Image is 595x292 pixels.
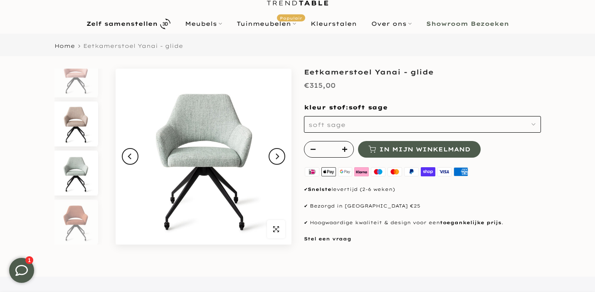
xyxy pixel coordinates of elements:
span: Populair [277,15,305,22]
div: €315,00 [304,79,336,92]
a: Stel een vraag [304,236,351,242]
button: Next [269,148,285,165]
span: Eetkamerstoel Yanai - glide [83,42,183,49]
h1: Eetkamerstoel Yanai - glide [304,69,541,75]
img: apple pay [320,166,337,177]
p: ✔ Bezorgd in [GEOGRAPHIC_DATA] €25 [304,202,541,210]
span: soft sage [348,104,388,112]
span: soft sage [309,121,346,129]
img: maestro [370,166,387,177]
img: ideal [304,166,321,177]
a: Kleurstalen [303,19,364,29]
span: In mijn winkelmand [379,146,470,152]
img: klarna [353,166,370,177]
img: visa [436,166,453,177]
span: kleur stof: [304,104,388,111]
b: Showroom Bezoeken [426,21,509,27]
img: shopify pay [420,166,436,177]
b: Zelf samenstellen [86,21,158,27]
iframe: toggle-frame [1,250,42,291]
button: Previous [122,148,138,165]
button: In mijn winkelmand [358,141,481,158]
img: google pay [337,166,353,177]
strong: Snelste [308,186,331,192]
a: TuinmeubelenPopulair [229,19,303,29]
a: Meubels [178,19,229,29]
a: Home [54,43,75,49]
p: ✔ Hoogwaardige kwaliteit & design voor een . [304,219,541,227]
img: american express [453,166,469,177]
p: ✔ levertijd (2-6 weken) [304,186,541,194]
button: soft sage [304,116,541,133]
img: master [387,166,403,177]
img: paypal [403,166,420,177]
a: Zelf samenstellen [79,17,178,31]
a: Over ons [364,19,419,29]
strong: toegankelijke prijs [440,220,501,225]
a: Showroom Bezoeken [419,19,516,29]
